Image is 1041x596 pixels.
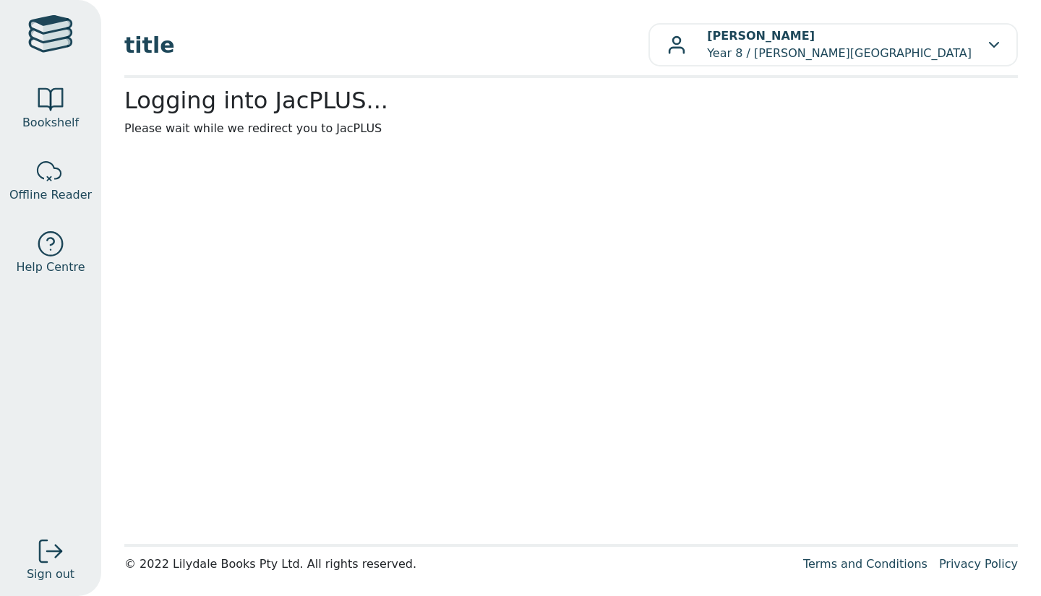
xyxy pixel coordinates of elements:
b: [PERSON_NAME] [707,29,815,43]
button: [PERSON_NAME]Year 8 / [PERSON_NAME][GEOGRAPHIC_DATA] [648,23,1018,66]
a: Privacy Policy [939,557,1018,571]
span: title [124,29,648,61]
div: © 2022 Lilydale Books Pty Ltd. All rights reserved. [124,556,792,573]
span: Offline Reader [9,186,92,204]
span: Bookshelf [22,114,79,131]
p: Please wait while we redirect you to JacPLUS [124,120,1018,137]
span: Help Centre [16,259,85,276]
p: Year 8 / [PERSON_NAME][GEOGRAPHIC_DATA] [707,27,972,62]
a: Terms and Conditions [803,557,928,571]
span: Sign out [27,566,74,583]
h2: Logging into JacPLUS... [124,87,1018,114]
